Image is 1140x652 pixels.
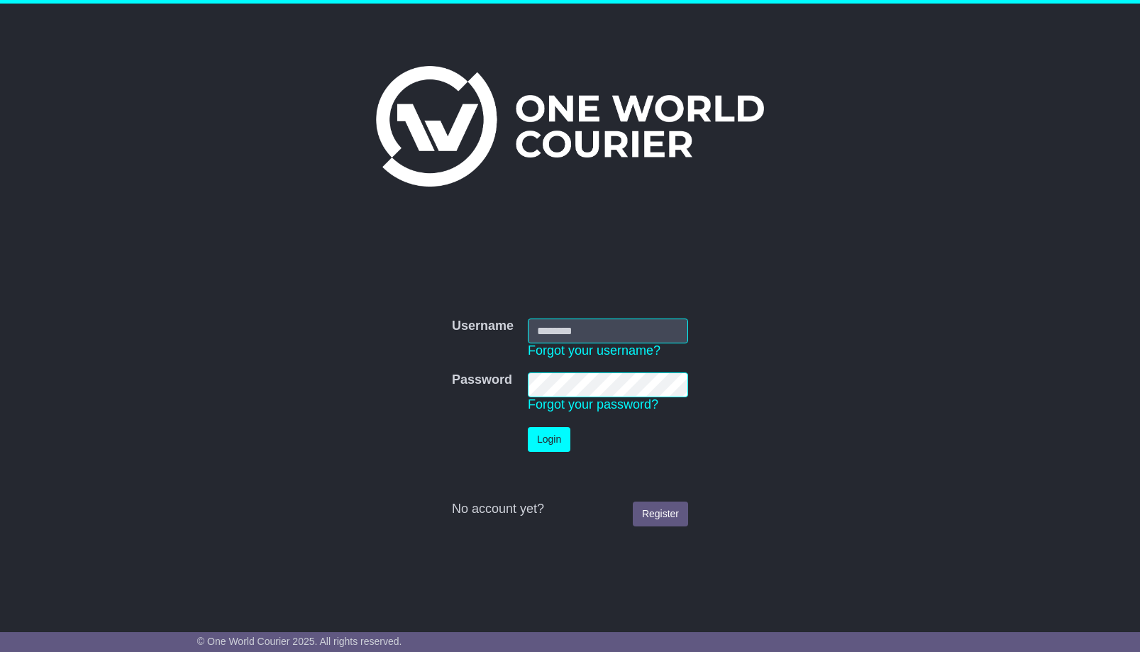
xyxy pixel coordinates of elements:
[197,636,402,647] span: © One World Courier 2025. All rights reserved.
[376,66,763,187] img: One World
[633,502,688,526] a: Register
[528,427,570,452] button: Login
[452,319,514,334] label: Username
[452,502,688,517] div: No account yet?
[528,343,660,358] a: Forgot your username?
[452,372,512,388] label: Password
[528,397,658,411] a: Forgot your password?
